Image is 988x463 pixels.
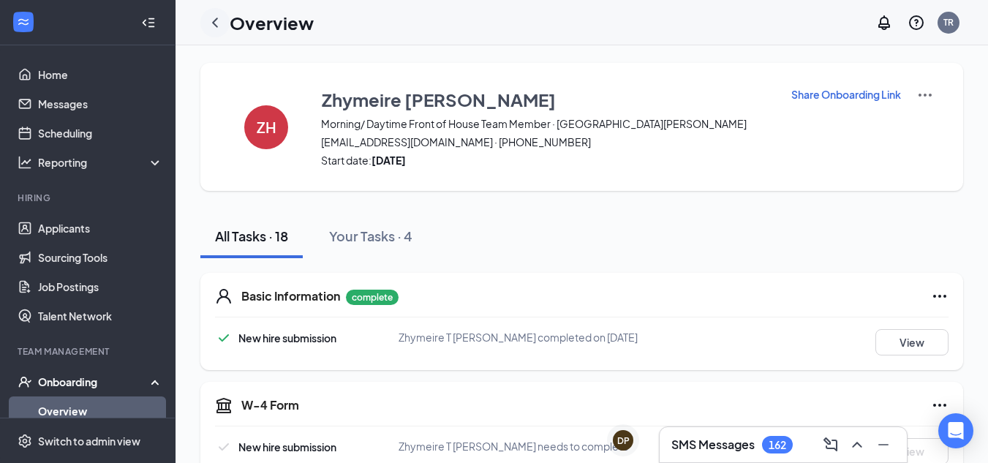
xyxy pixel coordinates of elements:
[38,89,163,118] a: Messages
[321,153,772,167] span: Start date:
[399,440,629,453] span: Zhymeire T [PERSON_NAME] needs to complete
[848,436,866,453] svg: ChevronUp
[38,374,151,389] div: Onboarding
[38,60,163,89] a: Home
[769,439,786,451] div: 162
[215,438,233,456] svg: Checkmark
[38,118,163,148] a: Scheduling
[215,227,288,245] div: All Tasks · 18
[257,122,276,132] h4: ZH
[908,14,925,31] svg: QuestionInfo
[206,14,224,31] svg: ChevronLeft
[822,436,840,453] svg: ComposeMessage
[875,436,892,453] svg: Minimize
[215,287,233,305] svg: User
[18,374,32,389] svg: UserCheck
[238,440,336,453] span: New hire submission
[872,433,895,456] button: Minimize
[671,437,755,453] h3: SMS Messages
[931,287,949,305] svg: Ellipses
[16,15,31,29] svg: WorkstreamLogo
[38,243,163,272] a: Sourcing Tools
[141,15,156,30] svg: Collapse
[372,154,406,167] strong: [DATE]
[321,116,772,131] span: Morning/ Daytime Front of House Team Member · [GEOGRAPHIC_DATA][PERSON_NAME]
[938,413,973,448] div: Open Intercom Messenger
[18,434,32,448] svg: Settings
[845,433,869,456] button: ChevronUp
[931,396,949,414] svg: Ellipses
[230,86,303,167] button: ZH
[916,86,934,104] img: More Actions
[943,16,954,29] div: TR
[230,10,314,35] h1: Overview
[399,331,638,344] span: Zhymeire T [PERSON_NAME] completed on [DATE]
[617,434,630,447] div: DP
[321,86,772,113] button: Zhymeire [PERSON_NAME]
[791,87,901,102] p: Share Onboarding Link
[241,288,340,304] h5: Basic Information
[791,86,902,102] button: Share Onboarding Link
[238,331,336,345] span: New hire submission
[18,155,32,170] svg: Analysis
[38,301,163,331] a: Talent Network
[322,87,556,112] h3: Zhymeire [PERSON_NAME]
[18,345,160,358] div: Team Management
[215,396,233,414] svg: TaxGovernmentIcon
[329,227,412,245] div: Your Tasks · 4
[38,214,163,243] a: Applicants
[215,329,233,347] svg: Checkmark
[321,135,772,149] span: [EMAIL_ADDRESS][DOMAIN_NAME] · [PHONE_NUMBER]
[18,192,160,204] div: Hiring
[346,290,399,305] p: complete
[38,434,140,448] div: Switch to admin view
[38,155,164,170] div: Reporting
[38,396,163,426] a: Overview
[819,433,842,456] button: ComposeMessage
[875,14,893,31] svg: Notifications
[875,329,949,355] button: View
[241,397,299,413] h5: W-4 Form
[38,272,163,301] a: Job Postings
